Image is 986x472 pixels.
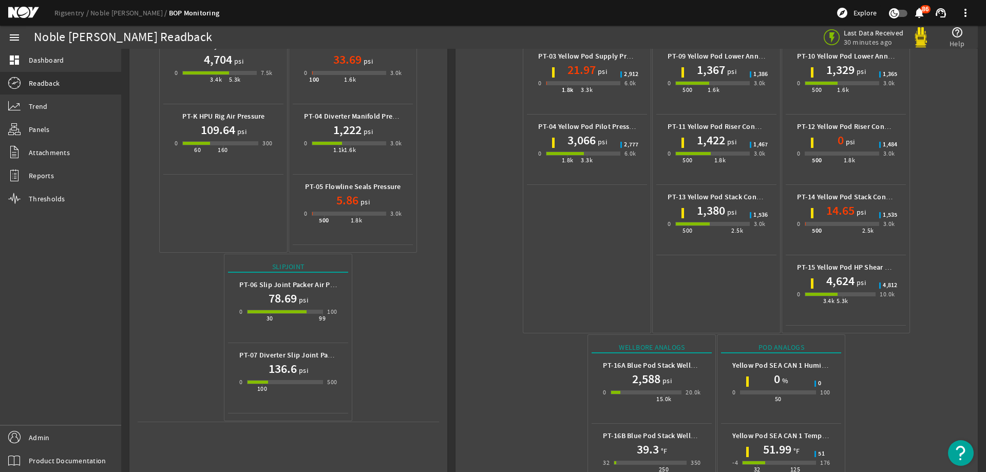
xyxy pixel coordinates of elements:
[175,138,178,148] div: 0
[567,62,596,78] h1: 21.97
[855,207,866,217] span: psi
[732,387,735,398] div: 0
[538,51,647,61] b: PT-03 Yellow Pod Supply Pressure
[754,148,766,159] div: 3.0k
[660,375,672,386] span: psi
[596,66,607,77] span: psi
[362,126,373,137] span: psi
[169,8,220,18] a: BOP Monitoring
[812,225,822,236] div: 500
[656,394,671,404] div: 15.0k
[686,387,700,398] div: 20.0k
[228,261,348,273] div: Slipjoint
[697,202,725,219] h1: 1,380
[327,377,337,387] div: 500
[269,361,297,377] h1: 136.6
[854,8,877,18] span: Explore
[837,296,848,306] div: 5.3k
[732,458,738,468] div: -4
[797,192,969,202] b: PT-14 Yellow Pod Stack Connector Regulator Pressure
[754,78,766,88] div: 3.0k
[204,51,232,68] h1: 4,704
[883,78,895,88] div: 3.0k
[29,194,65,204] span: Thresholds
[880,289,895,299] div: 10.0k
[797,78,800,88] div: 0
[175,68,178,78] div: 0
[725,66,736,77] span: psi
[269,290,297,307] h1: 78.69
[797,122,968,131] b: PT-12 Yellow Pod Riser Connector Regulator Pressure
[390,209,402,219] div: 3.0k
[823,296,835,306] div: 3.4k
[34,32,212,43] div: Noble [PERSON_NAME] Readback
[855,66,866,77] span: psi
[351,215,363,225] div: 1.8k
[344,74,356,85] div: 1.6k
[844,155,856,165] div: 1.8k
[567,132,596,148] h1: 3,066
[336,192,358,209] h1: 5.86
[914,8,924,18] button: 86
[838,132,844,148] h1: 0
[682,155,692,165] div: 500
[624,148,636,159] div: 6.0k
[201,122,235,138] h1: 109.64
[333,122,362,138] h1: 1,222
[305,182,401,192] b: PT-05 Flowline Seals Pressure
[697,62,725,78] h1: 1,367
[951,26,963,39] mat-icon: help_outline
[603,458,610,468] div: 32
[950,39,964,49] span: Help
[592,342,712,353] div: Wellbore Analogs
[257,384,267,394] div: 100
[319,215,329,225] div: 500
[358,197,370,207] span: psi
[797,51,930,61] b: PT-10 Yellow Pod Lower Annular Pressure
[239,350,403,360] b: PT-07 Diverter Slip Joint Packer Hydraulic Pressure
[668,51,818,61] b: PT-09 Yellow Pod Lower Annular Pilot Pressure
[304,68,307,78] div: 0
[797,262,928,272] b: PT-15 Yellow Pod HP Shear Ram Pressure
[844,137,855,147] span: psi
[624,142,638,148] span: 2,777
[883,142,897,148] span: 1,484
[826,202,855,219] h1: 14.65
[29,147,70,158] span: Attachments
[562,85,574,95] div: 1.8k
[304,209,307,219] div: 0
[753,142,768,148] span: 1,467
[668,148,671,159] div: 0
[182,111,264,121] b: PT-K HPU Rig Air Pressure
[668,78,671,88] div: 0
[194,145,201,155] div: 60
[29,78,60,88] span: Readback
[763,441,791,458] h1: 51.99
[581,155,593,165] div: 3.3k
[624,71,638,78] span: 2,912
[812,155,822,165] div: 500
[319,313,326,324] div: 99
[362,56,373,66] span: psi
[725,207,736,217] span: psi
[538,78,541,88] div: 0
[239,377,242,387] div: 0
[624,78,636,88] div: 6.0k
[538,148,541,159] div: 0
[682,85,692,95] div: 500
[668,192,857,202] b: PT-13 Yellow Pod Stack Connector Regulator Pilot Pressure
[267,313,273,324] div: 30
[29,456,106,466] span: Product Documentation
[581,85,593,95] div: 3.3k
[603,361,735,370] b: PT-16A Blue Pod Stack Wellbore Pressure
[826,273,855,289] h1: 4,624
[603,387,606,398] div: 0
[812,85,822,95] div: 500
[862,225,874,236] div: 2.5k
[261,68,273,78] div: 7.5k
[390,138,402,148] div: 3.0k
[327,307,337,317] div: 100
[753,71,768,78] span: 1,386
[668,122,855,131] b: PT-11 Yellow Pod Riser Connector Regulator Pilot Pressure
[754,219,766,229] div: 3.0k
